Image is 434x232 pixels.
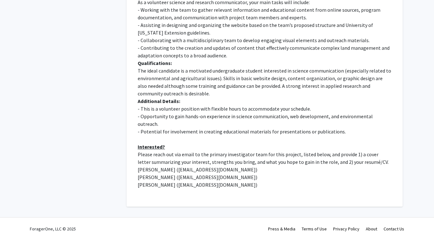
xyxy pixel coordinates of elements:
span: - Assisting in designing and organizing the website based on the team’s proposed structure and Un... [138,22,374,36]
span: - Opportunity to gain hands-on experience in science communication, web development, and environm... [138,113,374,127]
span: [PERSON_NAME] ([EMAIL_ADDRESS][DOMAIN_NAME]) [138,174,257,180]
span: - Collaborating with a multidisciplinary team to develop engaging visual elements and outreach ma... [138,37,370,43]
span: The ideal candidate is a motivated undergraduate student interested in science communication (esp... [138,68,392,97]
span: - This is a volunteer position with flexible hours to accommodate your schedule. [138,106,311,112]
iframe: Chat [5,203,27,227]
p: [EMAIL_ADDRESS][DOMAIN_NAME]) [138,166,391,173]
span: - Contributing to the creation and updates of content that effectively communicate complex land m... [138,45,391,59]
span: [PERSON_NAME] ([EMAIL_ADDRESS][DOMAIN_NAME]) [138,182,257,188]
strong: Additional Details: [138,98,180,104]
a: About [366,226,377,232]
u: Interested? [138,144,165,150]
span: Please reach out via email to the primary investigator team for this project, listed below, and p... [138,151,389,165]
a: Privacy Policy [333,226,359,232]
a: Contact Us [384,226,404,232]
a: Press & Media [268,226,295,232]
a: Terms of Use [302,226,327,232]
span: - Working with the team to gather relevant information and educational content from online source... [138,7,381,21]
span: - Potential for involvement in creating educational materials for presentations or publications. [138,128,346,135]
span: [PERSON_NAME] ( [138,166,178,173]
strong: Qualifications: [138,60,172,66]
